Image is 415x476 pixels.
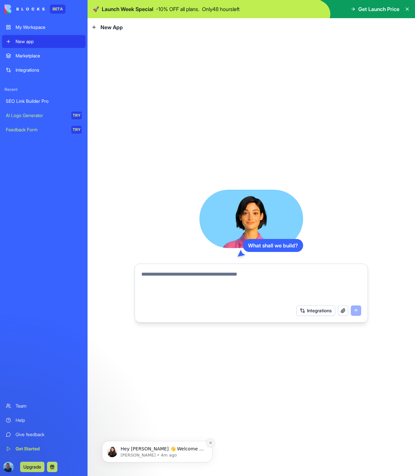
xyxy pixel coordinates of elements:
[50,5,65,14] div: BETA
[71,126,82,134] div: TRY
[2,414,86,427] a: Help
[28,52,112,58] p: Message from Shelly, sent 4m ago
[16,417,82,423] div: Help
[6,126,67,133] div: Feedback Form
[5,5,45,14] img: logo
[20,462,44,472] button: Upgrade
[358,5,399,13] span: Get Launch Price
[156,5,199,13] p: - 10 % OFF all plans.
[2,35,86,48] a: New app
[2,49,86,62] a: Marketplace
[243,239,303,252] div: What shall we build?
[2,399,86,412] a: Team
[114,39,122,47] button: Dismiss notification
[2,95,86,108] a: SEO Link Builder Pro
[2,123,86,136] a: Feedback FormTRY
[92,400,222,473] iframe: Intercom notifications message
[20,463,44,470] a: Upgrade
[2,428,86,441] a: Give feedback
[101,23,123,31] span: New App
[202,5,240,13] p: Only 48 hours left
[2,21,86,34] a: My Workspace
[16,446,82,452] div: Get Started
[6,112,67,119] div: AI Logo Generator
[2,64,86,77] a: Integrations
[15,47,25,57] img: Profile image for Shelly
[16,431,82,438] div: Give feedback
[16,24,82,30] div: My Workspace
[16,67,82,73] div: Integrations
[2,442,86,455] a: Get Started
[16,53,82,59] div: Marketplace
[6,98,82,104] div: SEO Link Builder Pro
[5,5,65,14] a: BETA
[2,109,86,122] a: AI Logo GeneratorTRY
[296,305,335,316] button: Integrations
[16,403,82,409] div: Team
[2,87,86,92] span: Recent
[71,112,82,119] div: TRY
[93,5,99,13] span: 🚀
[16,38,82,45] div: New app
[28,46,112,52] p: Hey [PERSON_NAME] 👋 Welcome to Blocks 🙌 I'm here if you have any questions!
[102,5,153,13] span: Launch Week Special
[10,41,120,62] div: message notification from Shelly, 4m ago. Hey Shaun 👋 Welcome to Blocks 🙌 I'm here if you have an...
[3,462,14,472] img: ACg8ocID4sZXUQ49oIj6yjTwxJKIjQdeAAPKfiyw3S63Rs9nw-o5cxw-dw=s96-c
